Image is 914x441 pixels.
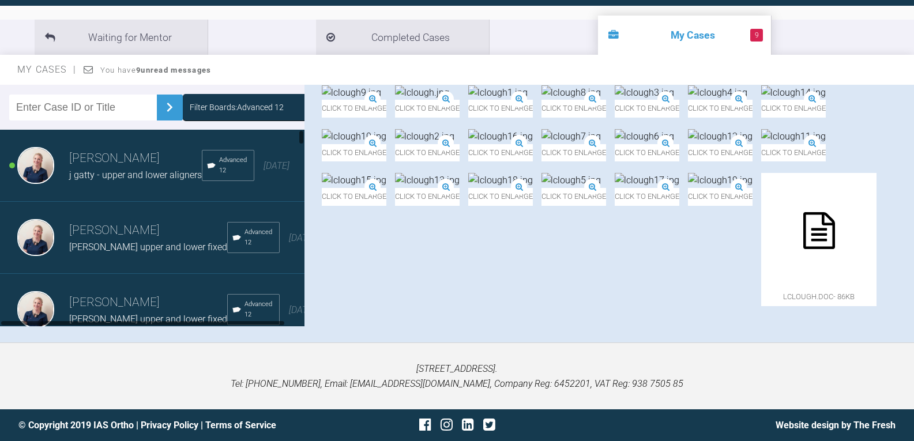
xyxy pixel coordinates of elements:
span: Click to enlarge [468,144,533,162]
span: [PERSON_NAME] upper and lower fixed [69,314,227,325]
span: My Cases [17,64,77,75]
img: chevronRight.28bd32b0.svg [160,98,179,116]
a: Terms of Service [205,420,276,431]
span: Click to enlarge [468,188,533,206]
span: Click to enlarge [541,188,606,206]
h3: [PERSON_NAME] [69,293,227,312]
h3: [PERSON_NAME] [69,149,202,168]
img: lclough7.jpg [541,129,601,144]
span: Click to enlarge [395,188,460,206]
img: lclough16.jpg [468,129,533,144]
span: Advanced 12 [219,155,249,176]
img: lclough9.jpg [322,85,381,100]
li: Waiting for Mentor [35,20,208,55]
span: Click to enlarge [615,100,679,118]
img: lclough15.jpg [322,173,386,188]
strong: 9 unread messages [136,66,211,74]
img: lclough19.jpg [688,173,753,188]
span: Click to enlarge [615,144,679,162]
div: © Copyright 2019 IAS Ortho | | [18,418,311,433]
img: lclough17.jpg [615,173,679,188]
img: lclough3.jpg [615,85,674,100]
img: lclough6.jpg [615,129,674,144]
span: 9 [750,29,763,42]
a: Privacy Policy [141,420,198,431]
span: [DATE] [289,304,315,315]
div: Filter Boards: Advanced 12 [190,101,284,114]
a: Website design by The Fresh [776,420,896,431]
img: lclough10.jpg [322,129,386,144]
span: [DATE] [289,232,315,243]
span: [PERSON_NAME] upper and lower fixed [69,242,227,252]
img: Olivia Nixon [17,147,54,184]
span: Click to enlarge [395,100,460,118]
input: Enter Case ID or Title [9,95,157,120]
span: Click to enlarge [761,144,826,162]
span: j gatty - upper and lower aligners [69,169,202,180]
span: Click to enlarge [761,100,826,118]
span: Click to enlarge [615,188,679,206]
span: Click to enlarge [541,100,606,118]
img: lclough2.jpg [395,129,454,144]
span: Click to enlarge [322,144,386,162]
span: lclough.doc - 86KB [761,288,877,306]
span: Click to enlarge [395,144,460,162]
span: Advanced 12 [245,299,274,320]
img: lclough1.jpg [468,85,528,100]
span: Click to enlarge [468,100,533,118]
img: lclough12.jpg [688,129,753,144]
span: Click to enlarge [688,144,753,162]
img: lclough18.jpg [468,173,533,188]
span: Advanced 12 [245,227,274,248]
span: Click to enlarge [688,188,753,206]
img: Olivia Nixon [17,291,54,328]
span: Click to enlarge [688,100,753,118]
p: [STREET_ADDRESS]. Tel: [PHONE_NUMBER], Email: [EMAIL_ADDRESS][DOMAIN_NAME], Company Reg: 6452201,... [18,361,896,391]
img: lclough11.jpg [761,129,826,144]
img: Olivia Nixon [17,219,54,256]
li: My Cases [598,16,771,55]
img: lclough14.jpg [761,85,826,100]
img: lclough5.jpg [541,173,601,188]
img: lclough4.jpg [688,85,747,100]
img: lclough.jpg [395,85,449,100]
img: lclough13.jpg [395,173,460,188]
span: Click to enlarge [322,188,386,206]
span: You have [100,66,212,74]
li: Completed Cases [316,20,489,55]
span: Click to enlarge [541,144,606,162]
span: Click to enlarge [322,100,386,118]
span: [DATE] [264,160,289,171]
img: lclough8.jpg [541,85,601,100]
h3: [PERSON_NAME] [69,221,227,240]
